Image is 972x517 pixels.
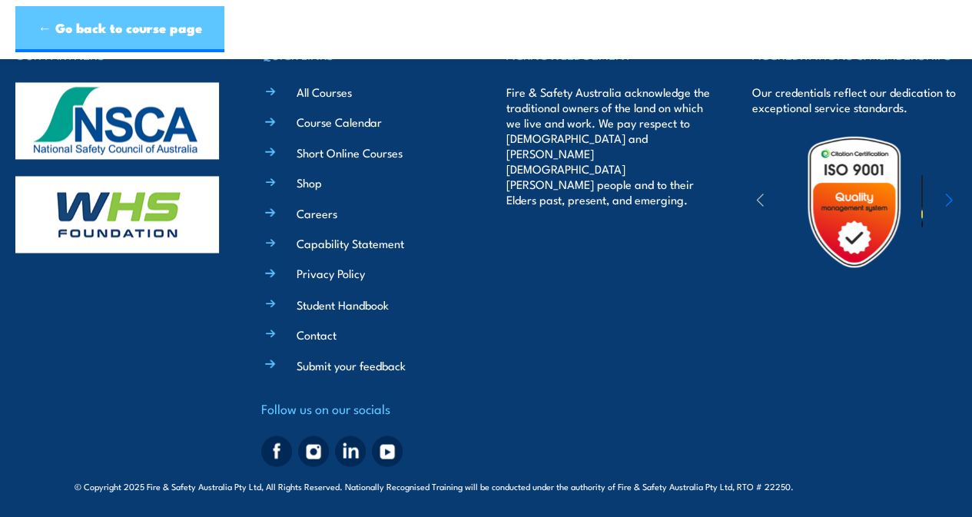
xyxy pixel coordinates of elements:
a: Short Online Courses [297,144,403,161]
a: KND Digital [844,477,897,492]
a: Submit your feedback [297,356,406,373]
a: Student Handbook [297,296,389,312]
a: Careers [297,205,337,221]
h4: Follow us on our socials [261,397,466,419]
p: Fire & Safety Australia acknowledge the traditional owners of the land on which we live and work.... [506,85,712,207]
a: ← Go back to course page [15,6,224,52]
span: © Copyright 2025 Fire & Safety Australia Pty Ltd, All Rights Reserved. Nationally Recognised Trai... [75,478,897,492]
p: Our credentials reflect our dedication to exceptional service standards. [752,85,957,115]
a: Shop [297,174,322,191]
img: Untitled design (19) [787,134,921,269]
a: Contact [297,326,337,342]
span: Site: [811,479,897,492]
a: Course Calendar [297,114,382,130]
a: Privacy Policy [297,265,365,281]
a: Capability Statement [297,235,404,251]
a: All Courses [297,84,352,100]
img: nsca-logo-footer [15,82,219,159]
img: whs-logo-footer [15,176,219,253]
